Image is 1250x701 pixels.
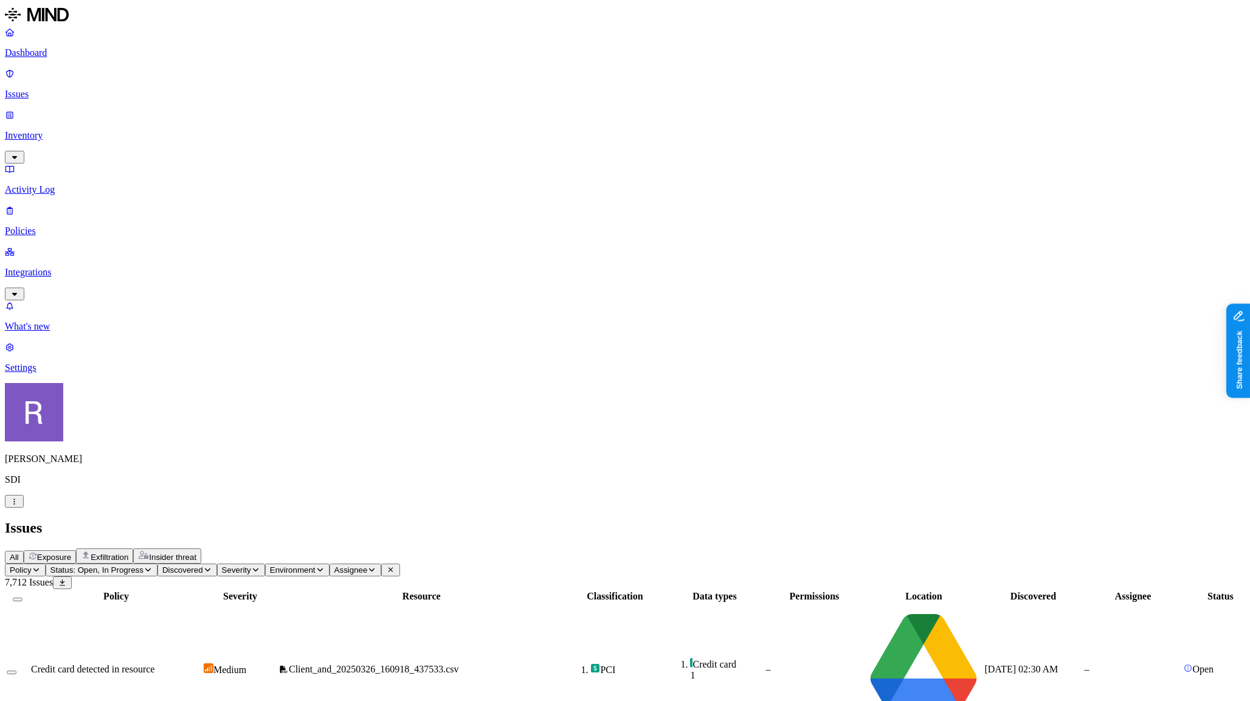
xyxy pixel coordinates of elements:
[37,553,71,562] span: Exposure
[865,591,982,602] div: Location
[5,362,1245,373] p: Settings
[162,565,203,575] span: Discovered
[5,27,1245,58] a: Dashboard
[91,553,128,562] span: Exfiltration
[13,598,22,601] button: Select all
[5,321,1245,332] p: What's new
[690,658,692,668] img: pci-line.svg
[5,130,1245,141] p: Inventory
[5,47,1245,58] p: Dashboard
[5,89,1245,100] p: Issues
[204,591,277,602] div: Severity
[10,553,19,562] span: All
[690,670,763,681] div: 1
[590,663,663,675] div: PCI
[1084,591,1181,602] div: Assignee
[690,658,763,670] div: Credit card
[204,663,213,673] img: severity-medium.svg
[10,565,32,575] span: Policy
[5,520,1245,536] h2: Issues
[984,664,1058,674] span: [DATE] 02:30 AM
[5,226,1245,237] p: Policies
[31,664,154,674] span: Credit card detected in resource
[5,267,1245,278] p: Integrations
[5,5,69,24] img: MIND
[222,565,251,575] span: Severity
[5,5,1245,27] a: MIND
[666,591,763,602] div: Data types
[7,671,16,674] button: Select row
[1192,664,1214,674] span: Open
[5,300,1245,332] a: What's new
[5,342,1245,373] a: Settings
[765,664,770,674] span: –
[213,665,246,675] span: Medium
[279,591,564,602] div: Resource
[5,109,1245,162] a: Inventory
[31,591,201,602] div: Policy
[566,591,663,602] div: Classification
[1084,664,1089,674] span: –
[1184,664,1192,672] img: status-open.svg
[50,565,143,575] span: Status: Open, In Progress
[334,565,368,575] span: Assignee
[5,474,1245,485] p: SDI
[590,663,600,673] img: pci.svg
[5,246,1245,299] a: Integrations
[984,591,1082,602] div: Discovered
[5,577,53,587] span: 7,712 Issues
[149,553,196,562] span: Insider threat
[5,205,1245,237] a: Policies
[289,664,459,674] span: Client_and_20250326_160918_437533.csv
[5,68,1245,100] a: Issues
[5,383,63,441] img: Rich Thompson
[765,591,863,602] div: Permissions
[270,565,316,575] span: Environment
[5,164,1245,195] a: Activity Log
[5,184,1245,195] p: Activity Log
